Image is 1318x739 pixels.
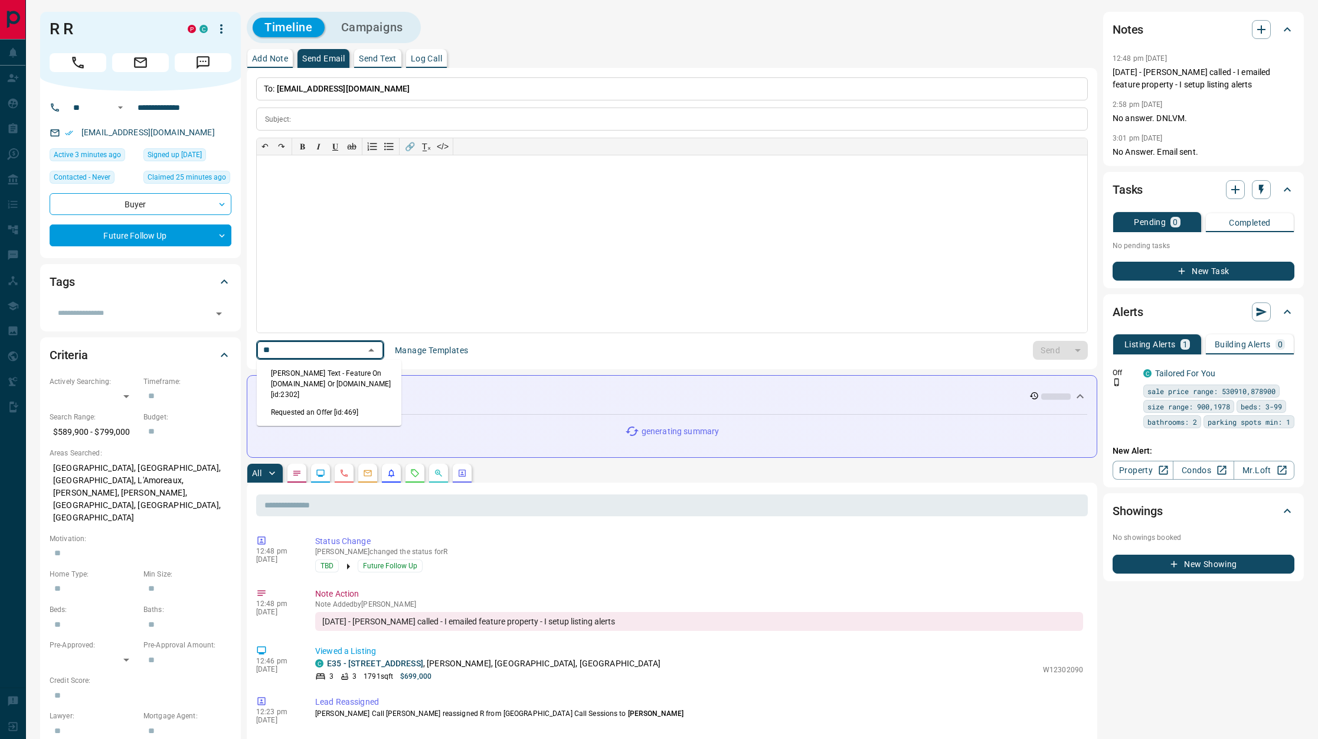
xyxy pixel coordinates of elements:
p: Min Size: [143,569,231,580]
div: Alerts [1113,298,1294,326]
p: 12:48 pm [256,600,297,608]
p: Viewed a Listing [315,645,1083,657]
p: generating summary [642,425,719,438]
span: Call [50,53,106,72]
span: Message [175,53,231,72]
p: Pre-Approval Amount: [143,640,231,650]
div: condos.ca [1143,369,1152,377]
p: 12:23 pm [256,708,297,716]
p: [DATE] [256,555,297,564]
a: Mr.Loft [1234,461,1294,480]
div: Wed Aug 13 2025 [143,171,231,187]
p: 12:48 pm [256,547,297,555]
p: , [PERSON_NAME], [GEOGRAPHIC_DATA], [GEOGRAPHIC_DATA] [327,657,660,670]
p: Pre-Approved: [50,640,138,650]
button: Open [211,305,227,322]
div: [DATE] - [PERSON_NAME] called - I emailed feature property - I setup listing alerts [315,612,1083,631]
svg: Lead Browsing Activity [316,468,325,478]
p: No answer. DNLVM. [1113,112,1294,125]
div: Criteria [50,341,231,369]
p: 1 [1183,340,1188,349]
p: Timeframe: [143,376,231,387]
svg: Agent Actions [457,468,467,478]
p: Add Note [252,54,288,63]
div: Wed Aug 13 2025 [50,148,138,165]
s: ab [347,142,357,151]
p: Motivation: [50,533,231,544]
div: Future Follow Up [50,224,231,246]
svg: Emails [363,468,372,478]
button: Manage Templates [388,341,475,360]
span: Future Follow Up [363,560,417,572]
button: Open [113,100,127,115]
p: Budget: [143,412,231,422]
p: 1791 sqft [364,671,393,682]
span: bathrooms: 2 [1147,416,1197,428]
div: split button [1033,341,1088,360]
span: Active 3 minutes ago [54,149,121,161]
p: Areas Searched: [50,448,231,458]
div: Buyer [50,193,231,215]
p: Send Text [359,54,397,63]
button: 𝐁 [294,138,310,155]
p: [PERSON_NAME] Call [PERSON_NAME] reassigned R from [GEOGRAPHIC_DATA] Call Sessions to [315,708,1083,719]
h2: Criteria [50,346,88,364]
p: Subject: [265,114,291,125]
h2: Tasks [1113,180,1143,199]
a: E35 - [STREET_ADDRESS] [327,659,423,668]
h1: R R [50,19,170,38]
p: New Alert: [1113,445,1294,457]
button: Numbered list [364,138,381,155]
div: Showings [1113,497,1294,525]
p: Building Alerts [1215,340,1271,349]
p: Off [1113,367,1136,378]
span: [EMAIL_ADDRESS][DOMAIN_NAME] [277,84,410,93]
span: sale price range: 530910,878900 [1147,385,1276,397]
svg: Opportunities [434,468,443,478]
span: Contacted - Never [54,171,110,183]
p: Pending [1134,218,1166,226]
p: Credit Score: [50,675,231,686]
p: Beds: [50,604,138,615]
p: No Answer. Email sent. [1113,146,1294,158]
svg: Email Verified [65,129,73,137]
p: To: [256,77,1088,100]
button: 🔗 [401,138,418,155]
p: Status Change [315,535,1083,548]
p: All [252,469,261,477]
span: Email [112,53,169,72]
p: Completed [1229,219,1271,227]
a: Property [1113,461,1173,480]
button: 𝑰 [310,138,327,155]
button: New Task [1113,262,1294,281]
h2: Notes [1113,20,1143,39]
span: [PERSON_NAME] [628,709,683,718]
div: Wed Aug 17 2022 [143,148,231,165]
p: 12:48 pm [DATE] [1113,54,1167,63]
p: No pending tasks [1113,237,1294,255]
p: Lead Reassigned [315,696,1083,708]
p: Note Action [315,588,1083,600]
button: 𝐔 [327,138,344,155]
li: Requested an Offer [id:469] [257,403,401,421]
svg: Push Notification Only [1113,378,1121,386]
button: Close [363,342,380,359]
button: ↶ [257,138,273,155]
p: Home Type: [50,569,138,580]
p: Log Call [411,54,442,63]
button: Bullet list [381,138,397,155]
div: Tasks [1113,175,1294,204]
div: Notes [1113,15,1294,44]
h2: Tags [50,272,74,291]
p: Send Email [302,54,345,63]
h2: Alerts [1113,302,1143,321]
p: 0 [1173,218,1178,226]
button: ↷ [273,138,290,155]
p: [DATE] - [PERSON_NAME] called - I emailed feature property - I setup listing alerts [1113,66,1294,91]
div: property.ca [188,25,196,33]
p: No showings booked [1113,532,1294,543]
p: 0 [1278,340,1283,349]
p: [DATE] [256,608,297,616]
p: Note Added by [PERSON_NAME] [315,600,1083,608]
span: Claimed 25 minutes ago [148,171,226,183]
